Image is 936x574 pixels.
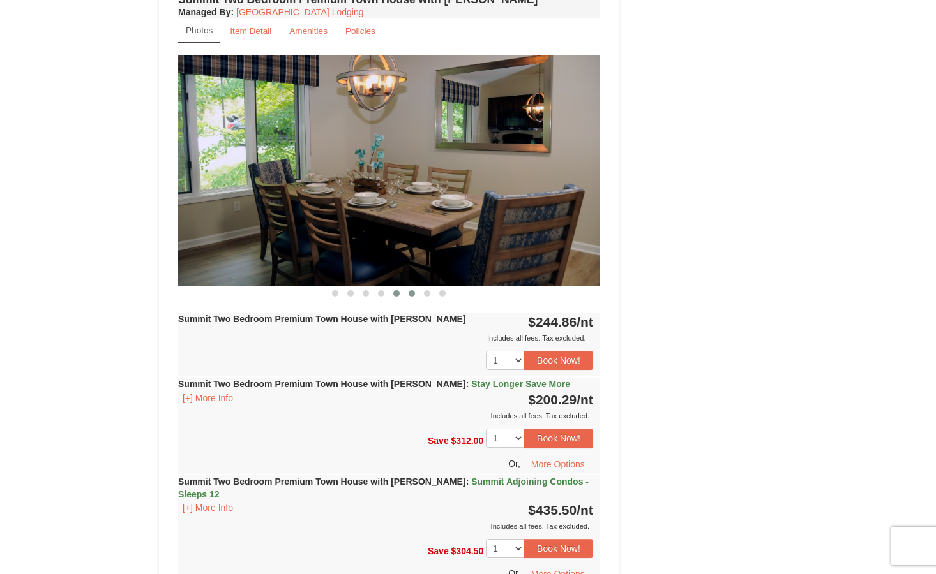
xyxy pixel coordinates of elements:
span: /nt [577,392,593,407]
span: $304.50 [451,545,484,556]
span: : [466,476,469,487]
span: Summit Adjoining Condos - Sleeps 12 [178,476,589,499]
div: Includes all fees. Tax excluded. [178,409,593,422]
strong: : [178,7,234,17]
span: Save [428,545,449,556]
strong: Summit Two Bedroom Premium Town House with [PERSON_NAME] [178,379,570,389]
div: Includes all fees. Tax excluded. [178,520,593,533]
span: $200.29 [528,392,577,407]
span: Stay Longer Save More [471,379,570,389]
button: Book Now! [524,429,593,448]
a: Item Detail [222,18,280,43]
a: Policies [337,18,384,43]
button: Book Now! [524,539,593,558]
span: /nt [577,314,593,329]
button: Book Now! [524,351,593,370]
span: /nt [577,503,593,517]
small: Amenities [289,26,328,36]
img: 18876286-222-108eaf3e.png [178,55,600,286]
a: Photos [178,18,220,43]
div: Includes all fees. Tax excluded. [178,332,593,344]
strong: $244.86 [528,314,593,329]
span: : [466,379,469,389]
span: $435.50 [528,503,577,517]
small: Policies [345,26,375,36]
small: Item Detail [230,26,271,36]
span: $312.00 [451,436,484,446]
button: More Options [523,455,593,474]
span: Save [428,436,449,446]
strong: Summit Two Bedroom Premium Town House with [PERSON_NAME] [178,476,589,499]
small: Photos [186,26,213,35]
a: [GEOGRAPHIC_DATA] Lodging [236,7,363,17]
a: Amenities [281,18,336,43]
button: [+] More Info [178,501,238,515]
button: [+] More Info [178,391,238,405]
span: Managed By [178,7,230,17]
strong: Summit Two Bedroom Premium Town House with [PERSON_NAME] [178,314,466,324]
span: Or, [508,458,520,468]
